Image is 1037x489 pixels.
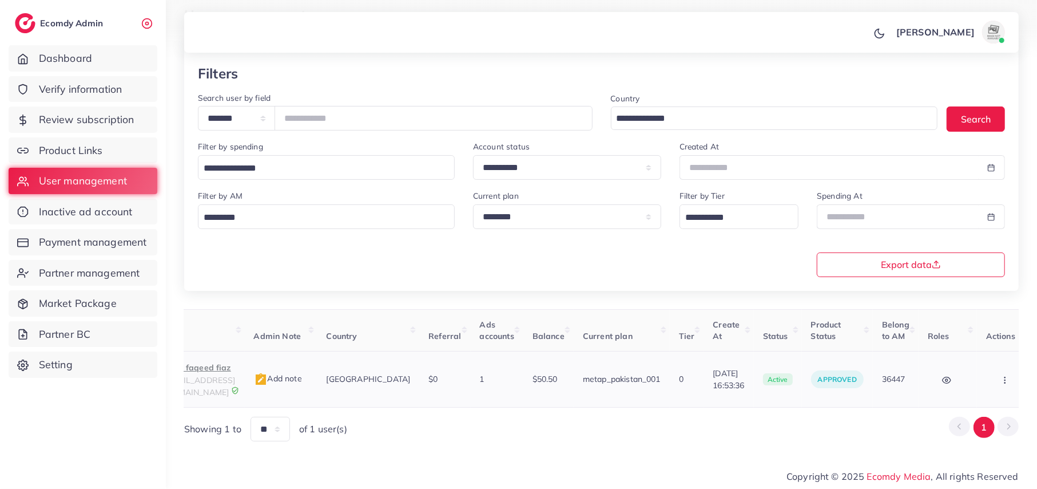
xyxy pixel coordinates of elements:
a: logoEcomdy Admin [15,13,106,33]
a: Ecomdy Media [867,471,931,482]
img: logo [15,13,35,33]
span: $0 [428,374,438,384]
span: Tier [679,331,695,341]
img: 9CAL8B2pu8EFxCJHYAAAAldEVYdGRhdGU6Y3JlYXRlADIwMjItMTItMDlUMDQ6NTg6MzkrMDA6MDBXSlgLAAAAJXRFWHRkYXR... [231,387,239,395]
span: Belong to AM [882,320,909,341]
label: Search user by field [198,92,271,104]
div: Search for option [680,204,799,229]
div: Search for option [611,107,938,130]
span: of 1 user(s) [299,423,347,436]
h2: Ecomdy Admin [40,18,106,29]
span: Status [763,331,788,341]
input: Search for option [200,209,440,227]
p: mian faqeed fiaz [164,361,235,374]
a: Payment management [9,229,157,255]
span: Referral [428,331,461,341]
img: admin_note.cdd0b510.svg [254,373,268,387]
input: Search for option [200,160,440,178]
span: [EMAIL_ADDRESS][DOMAIN_NAME] [164,375,235,397]
label: Filter by spending [198,141,263,152]
ul: Pagination [949,417,1019,438]
span: Showing 1 to [184,423,241,436]
a: Verify information [9,76,157,102]
p: [PERSON_NAME] [896,25,975,39]
span: Ads accounts [480,320,514,341]
a: Dashboard [9,45,157,72]
label: Country [611,93,640,104]
a: Setting [9,352,157,378]
span: [DATE] 16:53:36 [713,368,744,391]
span: 36447 [882,374,905,384]
span: approved [818,375,857,384]
span: Current plan [583,331,633,341]
img: avatar [982,21,1005,44]
span: Admin Note [254,331,301,341]
label: Spending At [817,190,863,202]
span: $50.50 [533,374,558,384]
a: Review subscription [9,107,157,133]
span: Product Status [811,320,841,341]
label: Filter by Tier [680,190,725,202]
span: Copyright © 2025 [786,470,1019,483]
span: [GEOGRAPHIC_DATA] [327,374,411,384]
a: [PERSON_NAME]avatar [890,21,1010,44]
a: Market Package [9,290,157,317]
span: Add note [254,373,302,384]
label: Current plan [473,190,519,202]
span: 1 [480,374,484,384]
a: User management [9,168,157,194]
div: Search for option [198,204,455,229]
span: Payment management [39,235,147,250]
label: Created At [680,141,720,152]
span: Verify information [39,82,122,97]
a: mian faqeed fiaz[EMAIL_ADDRESS][DOMAIN_NAME] [133,361,235,398]
button: Export data [817,253,1005,277]
span: Export data [881,260,941,269]
span: Create At [713,320,740,341]
span: , All rights Reserved [931,470,1019,483]
span: Inactive ad account [39,204,133,219]
span: User management [39,173,127,188]
span: Roles [928,331,949,341]
span: Product Links [39,143,103,158]
span: Market Package [39,296,117,311]
span: Review subscription [39,112,134,127]
a: Inactive ad account [9,199,157,225]
span: Setting [39,357,73,372]
a: Partner BC [9,321,157,348]
span: metap_pakistan_001 [583,374,661,384]
span: Country [327,331,357,341]
span: active [763,373,793,386]
span: 0 [679,374,684,384]
a: Product Links [9,137,157,164]
button: Search [947,107,1005,131]
span: Actions [986,331,1015,341]
a: Partner management [9,260,157,286]
span: Balance [533,331,565,341]
input: Search for option [681,209,784,227]
label: Account status [473,141,530,152]
span: Partner BC [39,327,91,342]
button: Go to page 1 [974,417,995,438]
label: Filter by AM [198,190,243,202]
h3: Filters [198,65,238,82]
div: Search for option [198,155,455,180]
input: Search for option [613,110,923,128]
span: Partner management [39,266,140,281]
span: Dashboard [39,51,92,66]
